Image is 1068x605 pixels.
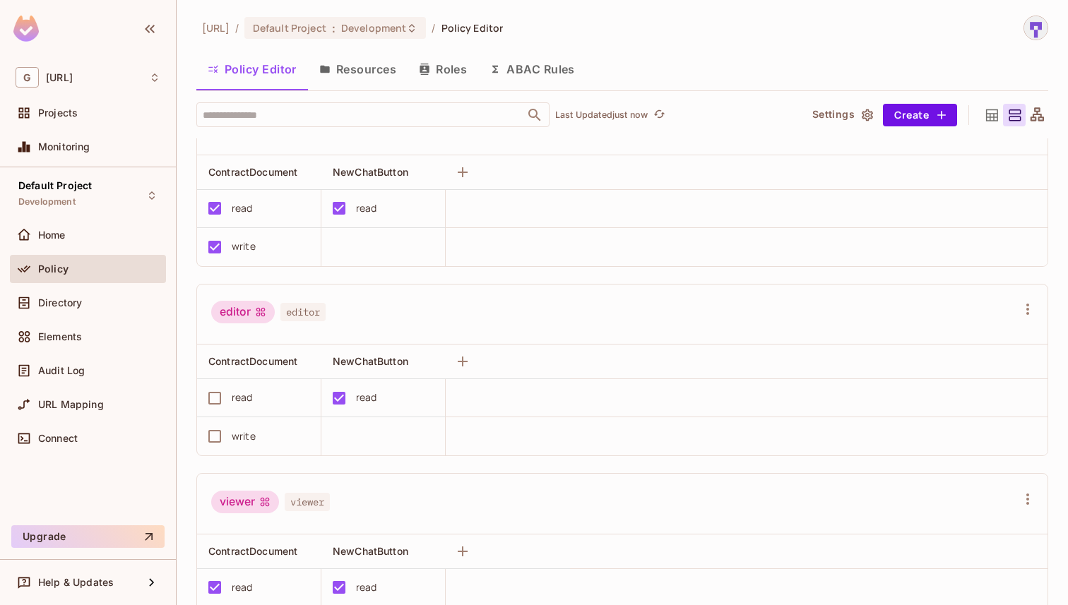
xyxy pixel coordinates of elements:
[38,297,82,309] span: Directory
[16,67,39,88] span: G
[46,72,73,83] span: Workspace: genworx.ai
[208,355,297,367] span: ContractDocument
[235,21,239,35] li: /
[208,166,297,178] span: ContractDocument
[441,21,504,35] span: Policy Editor
[1024,16,1048,40] img: sharmila@genworx.ai
[341,21,406,35] span: Development
[38,433,78,444] span: Connect
[38,229,66,241] span: Home
[232,239,256,254] div: write
[211,491,279,513] div: viewer
[333,545,408,557] span: NewChatButton
[478,52,586,87] button: ABAC Rules
[208,545,297,557] span: ContractDocument
[525,105,545,125] button: Open
[333,355,408,367] span: NewChatButton
[308,52,408,87] button: Resources
[356,200,377,216] div: read
[232,429,256,444] div: write
[432,21,435,35] li: /
[11,525,165,548] button: Upgrade
[883,104,957,126] button: Create
[807,104,877,126] button: Settings
[356,390,377,405] div: read
[333,166,408,178] span: NewChatButton
[202,21,230,35] span: the active workspace
[211,301,275,323] div: editor
[232,200,253,216] div: read
[232,390,253,405] div: read
[38,365,85,376] span: Audit Log
[38,399,104,410] span: URL Mapping
[38,577,114,588] span: Help & Updates
[18,196,76,208] span: Development
[38,331,82,342] span: Elements
[356,580,377,595] div: read
[285,493,330,511] span: viewer
[196,52,308,87] button: Policy Editor
[38,107,78,119] span: Projects
[648,107,667,124] span: Click to refresh data
[253,21,326,35] span: Default Project
[408,52,478,87] button: Roles
[232,580,253,595] div: read
[280,303,326,321] span: editor
[38,141,90,152] span: Monitoring
[13,16,39,42] img: SReyMgAAAABJRU5ErkJggg==
[38,263,69,275] span: Policy
[555,109,648,121] p: Last Updated just now
[651,107,667,124] button: refresh
[653,108,665,122] span: refresh
[18,180,92,191] span: Default Project
[331,23,336,34] span: :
